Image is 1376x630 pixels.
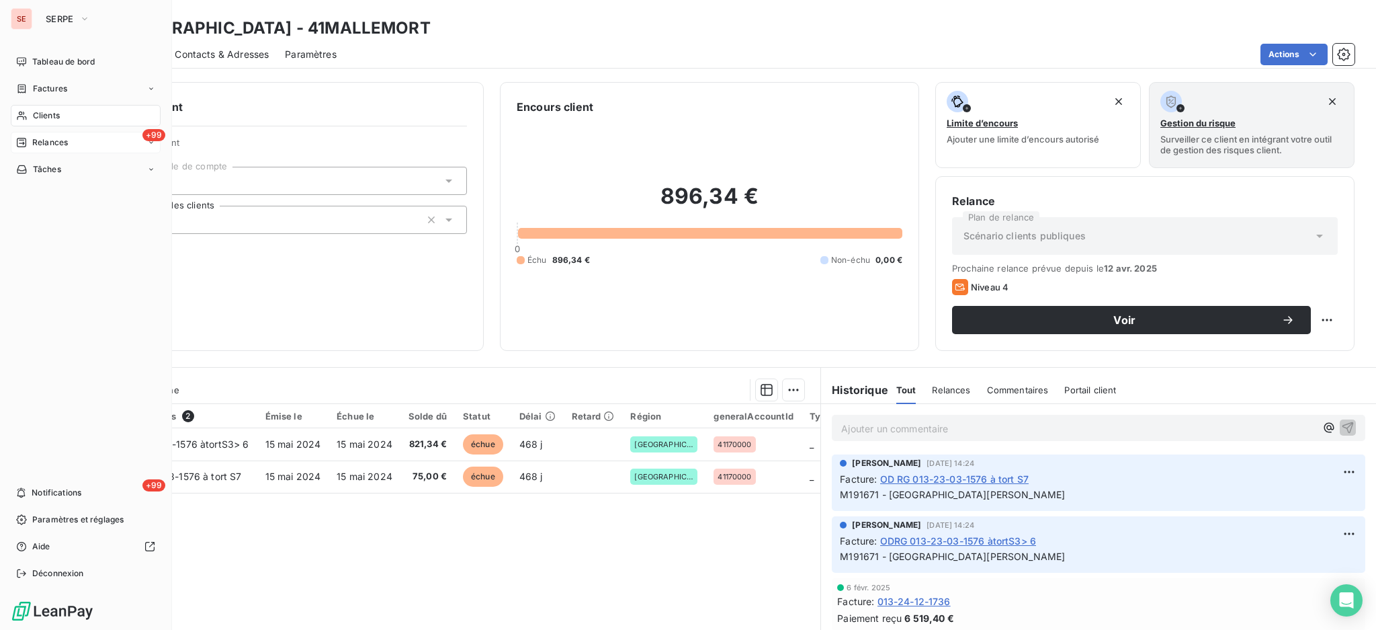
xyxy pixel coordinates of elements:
[519,411,556,422] div: Délai
[11,159,161,180] a: Tâches
[32,487,81,499] span: Notifications
[337,471,392,482] span: 15 mai 2024
[932,385,970,395] span: Relances
[947,134,1099,145] span: Ajouter une limite d’encours autorisé
[32,541,50,553] span: Aide
[821,382,888,398] h6: Historique
[852,457,921,469] span: [PERSON_NAME]
[880,472,1029,486] span: OD RG 013-23-03-1576 à tort S7
[32,514,124,526] span: Paramètres et réglages
[463,467,503,487] span: échue
[847,584,890,592] span: 6 févr. 2025
[927,521,974,529] span: [DATE] 14:24
[714,411,793,422] div: generalAccountId
[337,438,392,450] span: 15 mai 2024
[118,16,431,40] h3: [GEOGRAPHIC_DATA] - 41MALLEMORT
[11,105,161,126] a: Clients
[718,440,751,448] span: 41170000
[880,534,1037,548] span: ODRG 013-23-03-1576 àtortS3> 6
[337,411,392,422] div: Échue le
[32,136,68,149] span: Relances
[265,411,321,422] div: Émise le
[1149,82,1354,168] button: Gestion du risqueSurveiller ce client en intégrant votre outil de gestion des risques client.
[285,48,337,61] span: Paramètres
[142,479,165,491] span: +99
[1104,263,1157,274] span: 12 avr. 2025
[46,13,74,24] span: SERPE
[527,254,547,266] span: Échu
[952,306,1311,334] button: Voir
[11,509,161,530] a: Paramètres et réglages
[11,51,161,73] a: Tableau de bord
[810,411,905,422] div: Types de contentieux
[519,438,543,450] span: 468 j
[408,470,447,483] span: 75,00 €
[515,243,520,254] span: 0
[11,600,94,622] img: Logo LeanPay
[11,132,161,153] a: +99Relances
[968,315,1281,325] span: Voir
[630,411,697,422] div: Région
[840,489,1065,500] span: M191671 - [GEOGRAPHIC_DATA][PERSON_NAME]
[33,163,61,175] span: Tâches
[952,193,1338,209] h6: Relance
[572,411,615,422] div: Retard
[33,110,60,122] span: Clients
[182,410,194,422] span: 2
[837,594,874,608] span: Facture :
[840,472,877,486] span: Facture :
[517,99,593,115] h6: Encours client
[81,99,467,115] h6: Informations client
[1160,134,1343,155] span: Surveiller ce client en intégrant votre outil de gestion des risques client.
[810,438,814,450] span: _
[519,471,543,482] span: 468 j
[33,83,67,95] span: Factures
[947,118,1018,128] span: Limite d’encours
[831,254,870,266] span: Non-échu
[634,473,693,481] span: [GEOGRAPHIC_DATA]
[552,254,590,266] span: 896,34 €
[463,434,503,455] span: échue
[265,438,321,450] span: 15 mai 2024
[837,611,902,625] span: Paiement reçu
[896,385,916,395] span: Tout
[840,551,1065,562] span: M191671 - [GEOGRAPHIC_DATA][PERSON_NAME]
[11,536,161,557] a: Aide
[1160,118,1236,128] span: Gestion du risque
[852,519,921,531] span: [PERSON_NAME]
[971,282,1008,292] span: Niveau 4
[32,56,95,68] span: Tableau de bord
[963,229,1086,243] span: Scénario clients publiques
[463,411,503,422] div: Statut
[265,471,321,482] span: 15 mai 2024
[32,567,84,580] span: Déconnexion
[171,214,181,226] input: Ajouter une valeur
[877,594,951,608] span: 013-24-12-1736
[840,534,877,548] span: Facture :
[108,137,467,156] span: Propriétés Client
[952,263,1338,274] span: Prochaine relance prévue depuis le
[408,438,447,451] span: 821,34 €
[718,473,751,481] span: 41170000
[987,385,1049,395] span: Commentaires
[810,471,814,482] span: _
[408,411,447,422] div: Solde dû
[517,183,902,223] h2: 896,34 €
[875,254,902,266] span: 0,00 €
[927,459,974,467] span: [DATE] 14:24
[1260,44,1328,65] button: Actions
[142,129,165,141] span: +99
[175,48,269,61] span: Contacts & Adresses
[11,8,32,30] div: SE
[634,440,693,448] span: [GEOGRAPHIC_DATA]
[11,78,161,100] a: Factures
[1330,584,1363,617] div: Open Intercom Messenger
[904,611,954,625] span: 6 519,40 €
[1064,385,1116,395] span: Portail client
[935,82,1141,168] button: Limite d’encoursAjouter une limite d’encours autorisé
